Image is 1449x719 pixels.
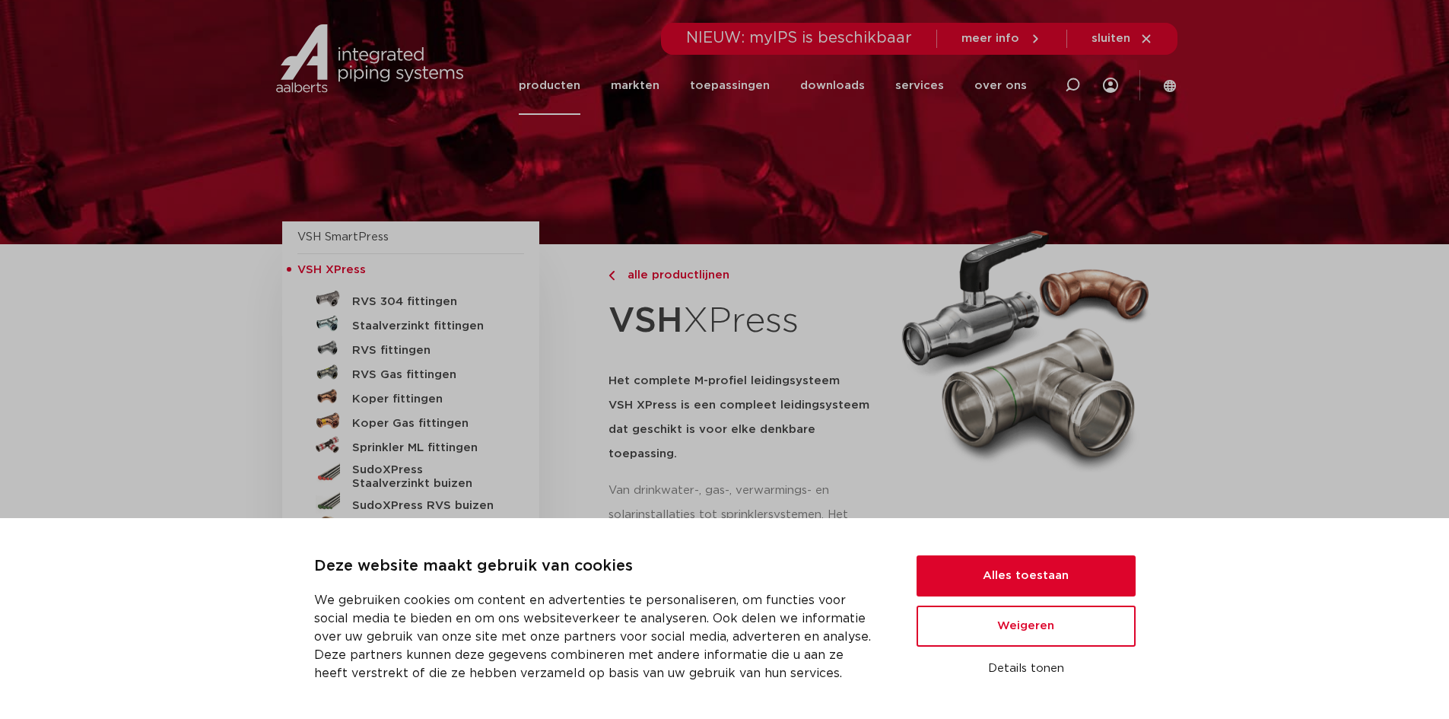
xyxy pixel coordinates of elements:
a: producten [519,56,580,115]
a: Koper fittingen [297,384,524,409]
button: Weigeren [917,606,1136,647]
a: sluiten [1092,32,1153,46]
a: RVS Gas fittingen [297,360,524,384]
a: toepassingen [690,56,770,115]
h5: RVS fittingen [352,344,503,358]
h5: Staalverzinkt fittingen [352,320,503,333]
span: VSH XPress [297,264,366,275]
a: Sprinkler ML buizen [297,515,524,539]
a: downloads [800,56,865,115]
a: RVS 304 fittingen [297,287,524,311]
span: NIEUW: myIPS is beschikbaar [686,30,912,46]
img: chevron-right.svg [609,271,615,281]
a: over ons [974,56,1027,115]
button: Details tonen [917,656,1136,682]
button: Alles toestaan [917,555,1136,597]
h5: Koper fittingen [352,393,503,406]
a: Sprinkler ML fittingen [297,433,524,457]
h5: SudoXPress Staalverzinkt buizen [352,463,503,491]
h5: RVS Gas fittingen [352,368,503,382]
h5: Sprinkler ML fittingen [352,441,503,455]
a: markten [611,56,659,115]
a: RVS fittingen [297,336,524,360]
a: VSH SmartPress [297,231,389,243]
span: sluiten [1092,33,1130,44]
p: Deze website maakt gebruik van cookies [314,555,880,579]
h1: XPress [609,292,884,351]
a: services [895,56,944,115]
nav: Menu [519,56,1027,115]
span: meer info [961,33,1019,44]
a: alle productlijnen [609,266,884,285]
h5: RVS 304 fittingen [352,295,503,309]
h5: Het complete M-profiel leidingsysteem VSH XPress is een compleet leidingsysteem dat geschikt is v... [609,369,884,466]
a: SudoXPress Staalverzinkt buizen [297,457,524,491]
span: alle productlijnen [618,269,729,281]
a: Staalverzinkt fittingen [297,311,524,336]
p: Van drinkwater-, gas-, verwarmings- en solarinstallaties tot sprinklersystemen. Het assortiment b... [609,479,884,552]
strong: VSH [609,304,683,339]
a: meer info [961,32,1042,46]
a: SudoXPress RVS buizen [297,491,524,515]
a: Koper Gas fittingen [297,409,524,433]
h5: Koper Gas fittingen [352,417,503,431]
h5: SudoXPress RVS buizen [352,499,503,513]
p: We gebruiken cookies om content en advertenties te personaliseren, om functies voor social media ... [314,591,880,682]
